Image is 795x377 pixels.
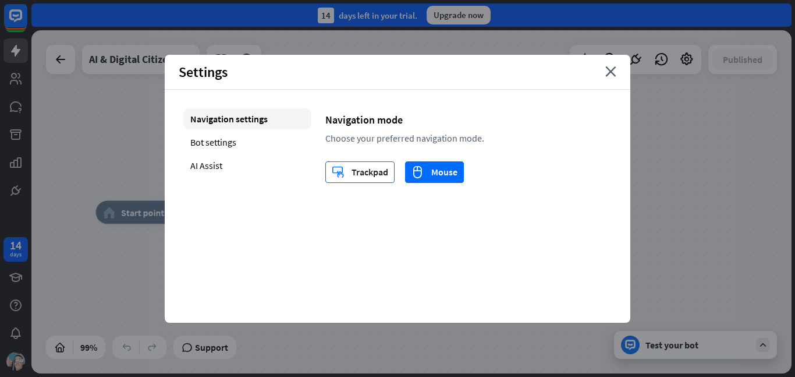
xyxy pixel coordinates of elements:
i: mouse [411,165,424,178]
i: home_2 [104,206,116,218]
div: days left in your trial. [318,8,417,23]
div: Mouse [411,162,457,182]
button: trackpadTrackpad [325,161,395,183]
div: AI Assist [183,155,311,176]
i: close [605,66,616,77]
div: Upgrade now [427,6,491,24]
div: AI & Digital Citizenship [89,45,193,74]
div: days [10,251,22,259]
i: trackpad [332,165,344,178]
div: 14 [318,8,334,23]
button: mouseMouse [405,161,464,183]
div: Trackpad [332,162,388,182]
div: Bot settings [183,132,311,153]
a: 14 days [3,237,28,262]
span: Start point [121,206,164,218]
button: Open LiveChat chat widget [9,5,44,40]
div: Choose your preferred navigation mode. [325,132,612,144]
button: Published [712,49,773,70]
span: Settings [179,63,228,81]
div: Navigation settings [183,108,311,129]
div: 99% [77,338,101,357]
span: Support [195,338,228,357]
div: Test your bot [645,339,750,351]
div: 14 [10,240,22,251]
div: Navigation mode [325,113,612,126]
